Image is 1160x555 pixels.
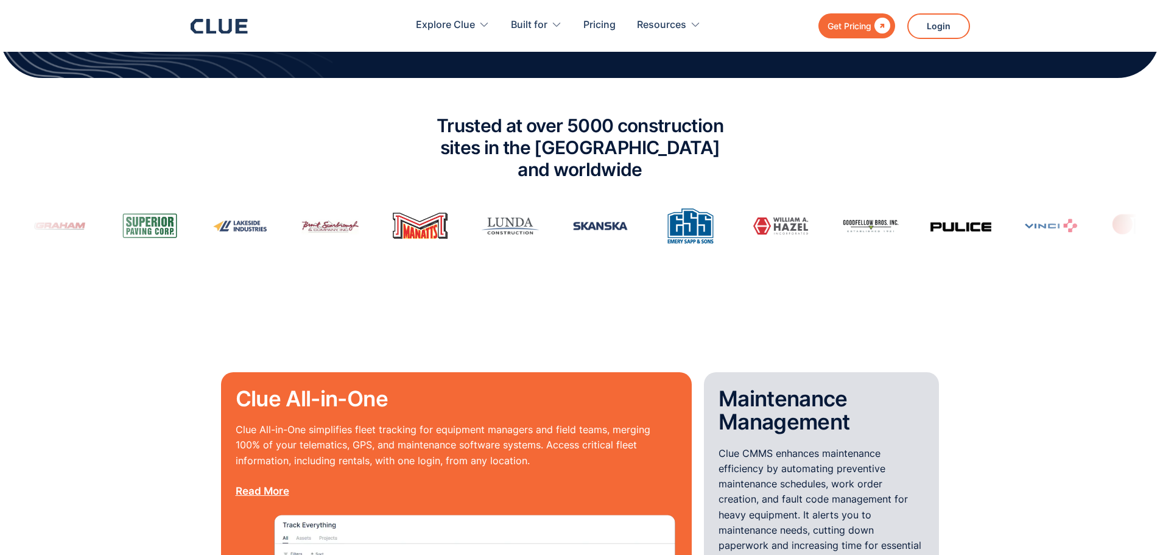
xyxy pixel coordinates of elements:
div: Built for [511,6,547,44]
h2: Maintenance Management [719,387,925,434]
img: Graham [4,213,65,239]
img: Pulice [905,222,966,232]
a: Login [907,13,970,39]
div: Explore Clue [416,6,490,44]
img: Emery Sapp & Sons [634,196,695,256]
h2: Clue All-in-One [236,387,677,411]
img: Skanska [544,214,605,238]
img: Manatt's Inc [364,208,425,243]
h2: Trusted at over 5000 construction sites in the [GEOGRAPHIC_DATA] and worldwide [413,115,748,180]
a: Get Pricing [818,13,895,38]
a: Pricing [583,6,616,44]
img: William A. Hazel [725,214,786,238]
img: Goodfellow Bros [815,217,876,235]
img: Vinci [995,212,1056,241]
img: Lunda Construction [454,213,515,239]
div: Explore Clue [416,6,475,44]
div: Built for [511,6,562,44]
img: Lakeside Industries [184,213,245,239]
iframe: Chat Widget [941,384,1160,555]
img: Superior Paving Corporation [94,208,155,243]
div:  [871,18,890,34]
a: Read More [236,485,289,497]
p: Clue All-in-One simplifies fleet tracking for equipment managers and field teams, merging 100% of... [236,422,677,499]
div: Resources [637,6,701,44]
div: Resources [637,6,686,44]
div: Get Pricing [828,18,871,34]
img: Igel [1085,208,1146,244]
img: Brent Scarbrough & Co Inc [274,214,335,238]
